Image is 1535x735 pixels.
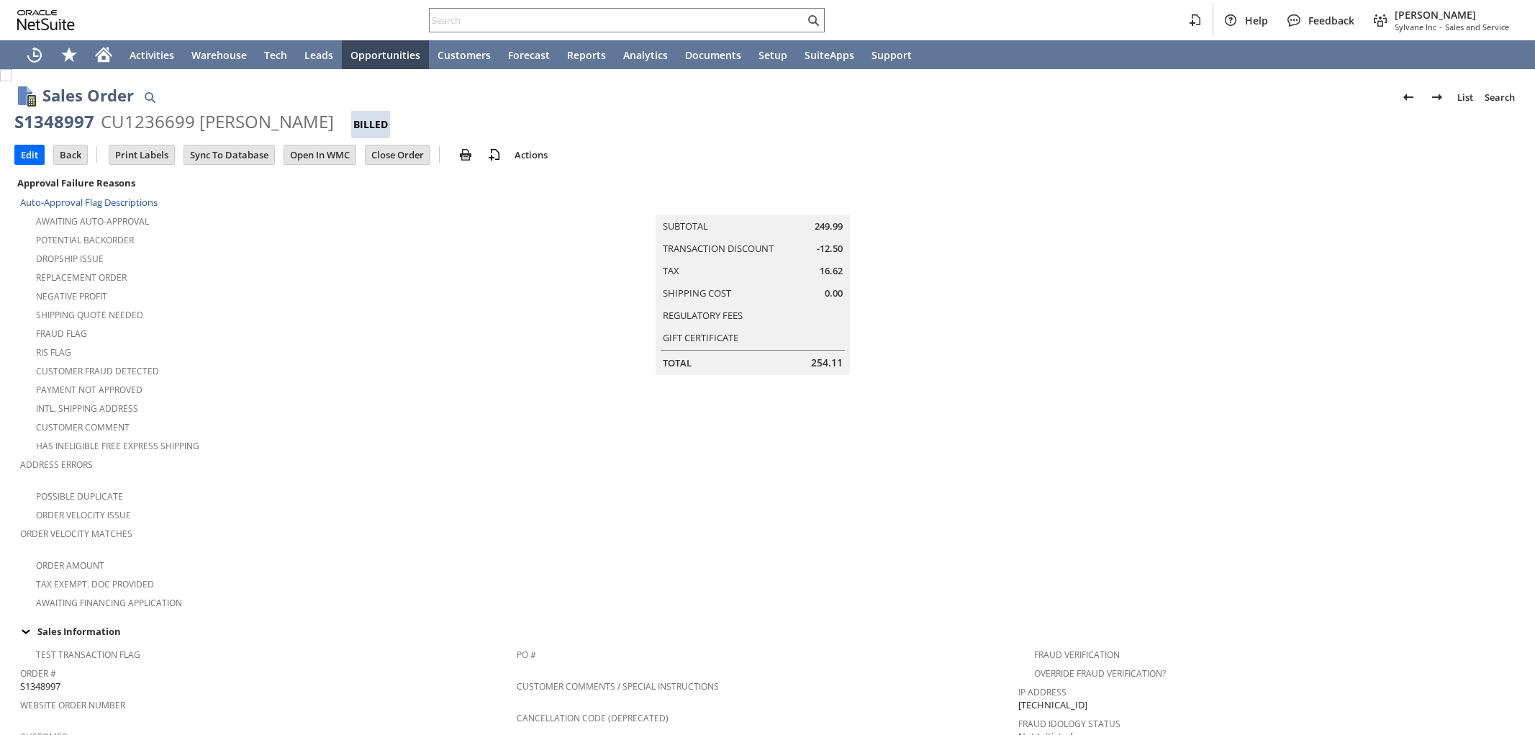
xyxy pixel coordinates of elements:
a: Dropship Issue [36,253,104,265]
a: Opportunities [342,40,429,69]
a: Fraud Verification [1034,649,1120,661]
svg: Search [805,12,822,29]
a: Tech [255,40,296,69]
a: Customer Comment [36,421,130,433]
img: print.svg [457,146,474,163]
div: S1348997 [14,110,94,133]
input: Edit [15,145,44,164]
span: 16.62 [820,264,843,278]
a: Fraud Flag [36,328,87,340]
a: Customer Fraud Detected [36,365,159,377]
input: Print Labels [109,145,174,164]
a: Website Order Number [20,699,125,711]
a: Shipping Cost [663,287,731,299]
a: Search [1479,86,1521,109]
a: Tax Exempt. Doc Provided [36,578,154,590]
input: Back [54,145,87,164]
input: Sync To Database [184,145,274,164]
a: Awaiting Auto-Approval [36,215,149,227]
a: PO # [517,649,536,661]
a: Subtotal [663,220,708,233]
a: Leads [296,40,342,69]
img: Quick Find [141,89,158,106]
span: Support [871,48,912,62]
a: Payment not approved [36,384,142,396]
a: Address Errors [20,459,93,471]
a: Home [86,40,121,69]
input: Open In WMC [284,145,356,164]
img: Previous [1400,89,1417,106]
span: Documents [685,48,741,62]
svg: Shortcuts [60,46,78,63]
span: 254.11 [811,356,843,370]
a: Regulatory Fees [663,309,743,322]
a: Order Velocity Issue [36,509,131,521]
a: Analytics [615,40,676,69]
span: Warehouse [191,48,247,62]
a: Warehouse [183,40,255,69]
span: [PERSON_NAME] [1395,8,1509,22]
a: Total [663,356,692,369]
span: Help [1245,14,1268,27]
a: Reports [558,40,615,69]
a: Forecast [499,40,558,69]
a: Auto-Approval Flag Descriptions [20,196,158,209]
div: CU1236699 [PERSON_NAME] [101,110,334,133]
a: Support [863,40,920,69]
a: Shipping Quote Needed [36,309,143,321]
svg: Home [95,46,112,63]
span: Customers [438,48,491,62]
a: Recent Records [17,40,52,69]
span: -12.50 [817,242,843,256]
a: Order Amount [36,559,104,572]
a: Awaiting Financing Application [36,597,182,609]
svg: Recent Records [26,46,43,63]
span: Forecast [508,48,550,62]
a: Transaction Discount [663,242,774,255]
span: Sales and Service [1445,22,1509,32]
a: Possible Duplicate [36,490,123,502]
span: 0.00 [825,287,843,300]
a: Replacement Order [36,271,127,284]
a: List [1452,86,1479,109]
svg: logo [17,10,75,30]
span: Sylvane Inc [1395,22,1436,32]
div: Billed [351,111,390,138]
span: Activities [130,48,174,62]
span: Feedback [1308,14,1354,27]
a: Documents [676,40,750,69]
img: add-record.svg [486,146,503,163]
span: Analytics [623,48,668,62]
div: Shortcuts [52,40,86,69]
a: Cancellation Code (deprecated) [517,712,669,724]
h1: Sales Order [42,84,134,107]
a: Intl. Shipping Address [36,402,138,415]
a: IP Address [1018,686,1067,698]
a: Potential Backorder [36,234,134,246]
caption: Summary [656,191,850,215]
span: Opportunities [350,48,420,62]
a: Order Velocity Matches [20,528,132,540]
span: 249.99 [815,220,843,233]
span: [TECHNICAL_ID] [1018,698,1087,712]
a: Order # [20,667,56,680]
span: - [1439,22,1442,32]
a: Activities [121,40,183,69]
a: Setup [750,40,796,69]
div: Approval Failure Reasons [14,173,511,192]
a: Customer Comments / Special Instructions [517,680,719,693]
a: SuiteApps [796,40,863,69]
span: S1348997 [20,680,60,693]
span: Tech [264,48,287,62]
a: Actions [509,148,553,161]
span: Leads [304,48,333,62]
a: Tax [663,264,679,277]
input: Search [430,12,805,29]
a: Override Fraud Verification? [1034,667,1166,680]
a: Has Ineligible Free Express Shipping [36,440,199,452]
img: Next [1428,89,1446,106]
span: Reports [567,48,606,62]
div: Sales Information [14,622,1515,641]
a: Customers [429,40,499,69]
a: Test Transaction Flag [36,649,140,661]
